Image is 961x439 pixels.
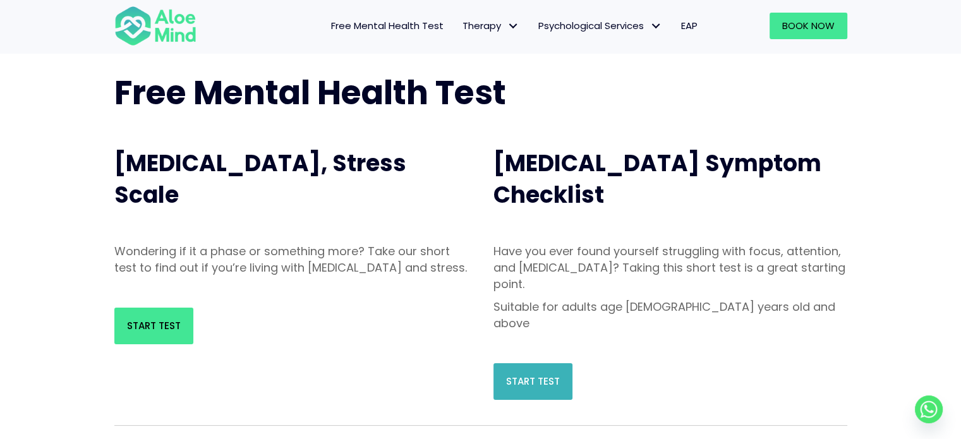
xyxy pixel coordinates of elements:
a: TherapyTherapy: submenu [453,13,529,39]
a: Start Test [114,308,193,344]
span: [MEDICAL_DATA] Symptom Checklist [493,147,821,211]
span: Free Mental Health Test [114,69,506,116]
span: Book Now [782,19,835,32]
a: Psychological ServicesPsychological Services: submenu [529,13,672,39]
p: Have you ever found yourself struggling with focus, attention, and [MEDICAL_DATA]? Taking this sh... [493,243,847,292]
span: [MEDICAL_DATA], Stress Scale [114,147,406,211]
img: Aloe mind Logo [114,5,196,47]
a: Start Test [493,363,572,400]
span: Psychological Services [538,19,662,32]
a: Free Mental Health Test [322,13,453,39]
a: EAP [672,13,707,39]
span: Therapy: submenu [504,17,523,35]
p: Suitable for adults age [DEMOGRAPHIC_DATA] years old and above [493,299,847,332]
nav: Menu [213,13,707,39]
span: EAP [681,19,698,32]
p: Wondering if it a phase or something more? Take our short test to find out if you’re living with ... [114,243,468,276]
span: Start Test [127,319,181,332]
a: Book Now [770,13,847,39]
span: Therapy [462,19,519,32]
span: Free Mental Health Test [331,19,444,32]
a: Whatsapp [915,395,943,423]
span: Start Test [506,375,560,388]
span: Psychological Services: submenu [647,17,665,35]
